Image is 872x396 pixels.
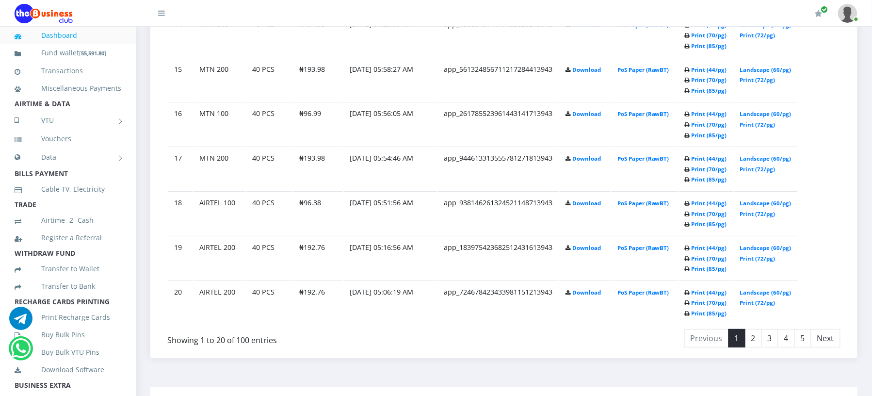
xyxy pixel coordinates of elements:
td: app_261785523961443141713943 [438,102,559,146]
td: 16 [168,102,193,146]
td: app_185631314147455829213943 [438,13,559,57]
td: MTN 100 [194,102,245,146]
small: [ ] [79,49,106,57]
td: 40 PCS [246,13,292,57]
a: PoS Paper (RawBT) [617,21,669,29]
a: Print (70/pg) [692,255,727,262]
a: PoS Paper (RawBT) [617,289,669,296]
a: Print (70/pg) [692,121,727,128]
i: Renew/Upgrade Subscription [815,10,823,17]
a: Buy Bulk VTU Pins [15,341,121,363]
a: Print (85/pg) [692,87,727,94]
a: Print (72/pg) [740,210,775,217]
a: Data [15,145,121,169]
a: Print (44/pg) [692,21,727,29]
td: ₦484.95 [293,13,343,57]
td: app_561324856711217284413943 [438,58,559,101]
a: Print (70/pg) [692,210,727,217]
a: Buy Bulk Pins [15,324,121,346]
td: 40 PCS [246,102,292,146]
td: ₦96.99 [293,102,343,146]
a: Print (44/pg) [692,244,727,251]
td: ₦193.98 [293,58,343,101]
td: MTN 200 [194,58,245,101]
a: Vouchers [15,128,121,150]
a: Landscape (60/pg) [740,199,791,207]
div: Showing 1 to 20 of 100 entries [167,328,440,346]
td: 18 [168,191,193,235]
a: Print (70/pg) [692,299,727,306]
a: Miscellaneous Payments [15,77,121,99]
td: 15 [168,58,193,101]
td: [DATE] 05:54:46 AM [344,147,437,190]
td: [DATE] 05:51:56 AM [344,191,437,235]
td: MTN 500 [194,13,245,57]
a: Landscape (60/pg) [740,289,791,296]
a: Transactions [15,60,121,82]
a: 1 [728,329,745,347]
a: Register a Referral [15,227,121,249]
a: Print (85/pg) [692,220,727,228]
td: MTN 200 [194,147,245,190]
a: Download [572,66,601,73]
td: ₦192.76 [293,236,343,280]
a: Download [572,21,601,29]
a: Print (72/pg) [740,255,775,262]
td: AIRTEL 200 [194,236,245,280]
a: Dashboard [15,24,121,47]
a: Next [811,329,840,347]
b: 55,591.80 [81,49,104,57]
a: Print (44/pg) [692,155,727,162]
a: Print (44/pg) [692,199,727,207]
a: PoS Paper (RawBT) [617,155,669,162]
a: Landscape (60/pg) [740,66,791,73]
a: 3 [761,329,778,347]
a: Fund wallet[55,591.80] [15,42,121,65]
a: Airtime -2- Cash [15,209,121,231]
a: Download [572,155,601,162]
td: AIRTEL 100 [194,191,245,235]
td: [DATE] 05:56:05 AM [344,102,437,146]
a: Cable TV, Electricity [15,178,121,200]
a: Print Recharge Cards [15,306,121,329]
td: [DATE] 05:58:27 AM [344,58,437,101]
a: Print (85/pg) [692,132,727,139]
a: Print (44/pg) [692,110,727,117]
td: app_183975423682512431613943 [438,236,559,280]
a: VTU [15,108,121,132]
td: [DATE] 05:16:56 AM [344,236,437,280]
a: Print (85/pg) [692,42,727,49]
a: Print (72/pg) [740,32,775,39]
a: Print (85/pg) [692,176,727,183]
a: Print (72/pg) [740,165,775,173]
a: PoS Paper (RawBT) [617,66,669,73]
td: app_944613313555781271813943 [438,147,559,190]
td: [DATE] 04:25:59 AM [344,13,437,57]
a: Landscape (60/pg) [740,21,791,29]
a: Print (70/pg) [692,32,727,39]
a: Print (70/pg) [692,76,727,83]
a: Print (85/pg) [692,265,727,272]
a: Download [572,110,601,117]
a: Landscape (60/pg) [740,244,791,251]
a: Landscape (60/pg) [740,155,791,162]
span: Renew/Upgrade Subscription [821,6,828,13]
a: Download [572,244,601,251]
a: PoS Paper (RawBT) [617,110,669,117]
a: Transfer to Wallet [15,258,121,280]
a: Print (70/pg) [692,165,727,173]
td: 40 PCS [246,191,292,235]
td: [DATE] 05:06:19 AM [344,280,437,324]
td: ₦193.98 [293,147,343,190]
a: Print (72/pg) [740,76,775,83]
a: PoS Paper (RawBT) [617,199,669,207]
td: 40 PCS [246,58,292,101]
a: Download Software [15,359,121,381]
a: Chat for support [9,314,32,330]
a: Download [572,199,601,207]
a: Landscape (60/pg) [740,110,791,117]
a: Print (85/pg) [692,310,727,317]
td: ₦192.76 [293,280,343,324]
td: 40 PCS [246,147,292,190]
a: Download [572,289,601,296]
